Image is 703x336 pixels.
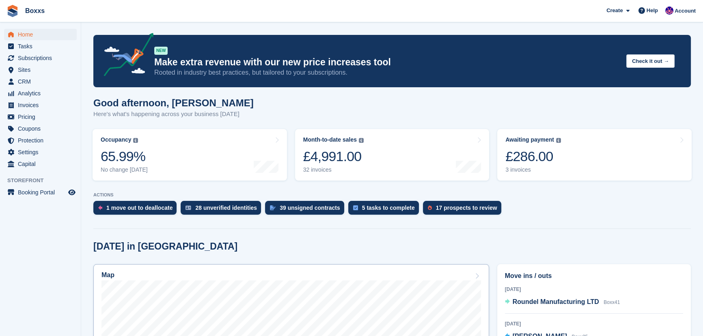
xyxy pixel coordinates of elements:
img: icon-info-grey-7440780725fd019a000dd9b08b2336e03edf1995a4989e88bcd33f0948082b44.svg [133,138,138,143]
img: icon-info-grey-7440780725fd019a000dd9b08b2336e03edf1995a4989e88bcd33f0948082b44.svg [556,138,561,143]
span: CRM [18,76,67,87]
img: stora-icon-8386f47178a22dfd0bd8f6a31ec36ba5ce8667c1dd55bd0f319d3a0aa187defe.svg [6,5,19,17]
span: Subscriptions [18,52,67,64]
span: Settings [18,146,67,158]
span: Protection [18,135,67,146]
div: £286.00 [505,148,561,165]
p: Make extra revenue with our new price increases tool [154,56,620,68]
div: Occupancy [101,136,131,143]
div: 32 invoices [303,166,364,173]
span: Analytics [18,88,67,99]
div: 17 prospects to review [436,205,497,211]
span: Capital [18,158,67,170]
p: Rooted in industry best practices, but tailored to your subscriptions. [154,68,620,77]
div: [DATE] [505,320,683,327]
a: menu [4,123,77,134]
a: 28 unverified identities [181,201,265,219]
span: Home [18,29,67,40]
a: menu [4,52,77,64]
span: Booking Portal [18,187,67,198]
a: menu [4,41,77,52]
span: Sites [18,64,67,75]
div: 65.99% [101,148,148,165]
button: Check it out → [626,54,675,68]
a: menu [4,88,77,99]
span: Storefront [7,177,81,185]
a: Preview store [67,187,77,197]
a: menu [4,111,77,123]
span: Roundel Manufacturing LTD [513,298,599,305]
a: menu [4,158,77,170]
span: Boxx41 [604,299,620,305]
a: Roundel Manufacturing LTD Boxx41 [505,297,620,308]
h2: Move ins / outs [505,271,683,281]
img: task-75834270c22a3079a89374b754ae025e5fb1db73e45f91037f5363f120a921f8.svg [353,205,358,210]
div: 39 unsigned contracts [280,205,340,211]
span: Coupons [18,123,67,134]
a: 1 move out to deallocate [93,201,181,219]
span: Account [675,7,696,15]
a: Boxxs [22,4,48,17]
img: icon-info-grey-7440780725fd019a000dd9b08b2336e03edf1995a4989e88bcd33f0948082b44.svg [359,138,364,143]
div: 28 unverified identities [195,205,257,211]
a: menu [4,187,77,198]
p: Here's what's happening across your business [DATE] [93,110,254,119]
span: Invoices [18,99,67,111]
div: 3 invoices [505,166,561,173]
a: 5 tasks to complete [348,201,423,219]
a: menu [4,29,77,40]
img: Jamie Malcolm [665,6,673,15]
span: Create [606,6,623,15]
a: 17 prospects to review [423,201,505,219]
img: contract_signature_icon-13c848040528278c33f63329250d36e43548de30e8caae1d1a13099fd9432cc5.svg [270,205,276,210]
p: ACTIONS [93,192,691,198]
img: verify_identity-adf6edd0f0f0b5bbfe63781bf79b02c33cf7c696d77639b501bdc392416b5a36.svg [185,205,191,210]
a: menu [4,146,77,158]
h2: Map [101,271,114,279]
a: menu [4,76,77,87]
div: £4,991.00 [303,148,364,165]
img: move_outs_to_deallocate_icon-f764333ba52eb49d3ac5e1228854f67142a1ed5810a6f6cc68b1a99e826820c5.svg [98,205,102,210]
div: 1 move out to deallocate [106,205,173,211]
span: Pricing [18,111,67,123]
h2: [DATE] in [GEOGRAPHIC_DATA] [93,241,237,252]
div: No change [DATE] [101,166,148,173]
img: prospect-51fa495bee0391a8d652442698ab0144808aea92771e9ea1ae160a38d050c398.svg [428,205,432,210]
a: Awaiting payment £286.00 3 invoices [497,129,692,181]
a: Month-to-date sales £4,991.00 32 invoices [295,129,490,181]
a: menu [4,99,77,111]
span: Tasks [18,41,67,52]
a: Occupancy 65.99% No change [DATE] [93,129,287,181]
div: 5 tasks to complete [362,205,415,211]
div: Awaiting payment [505,136,554,143]
a: menu [4,64,77,75]
a: 39 unsigned contracts [265,201,348,219]
h1: Good afternoon, [PERSON_NAME] [93,97,254,108]
div: NEW [154,47,168,55]
img: price-adjustments-announcement-icon-8257ccfd72463d97f412b2fc003d46551f7dbcb40ab6d574587a9cd5c0d94... [97,33,154,79]
a: menu [4,135,77,146]
span: Help [647,6,658,15]
div: Month-to-date sales [303,136,357,143]
div: [DATE] [505,286,683,293]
